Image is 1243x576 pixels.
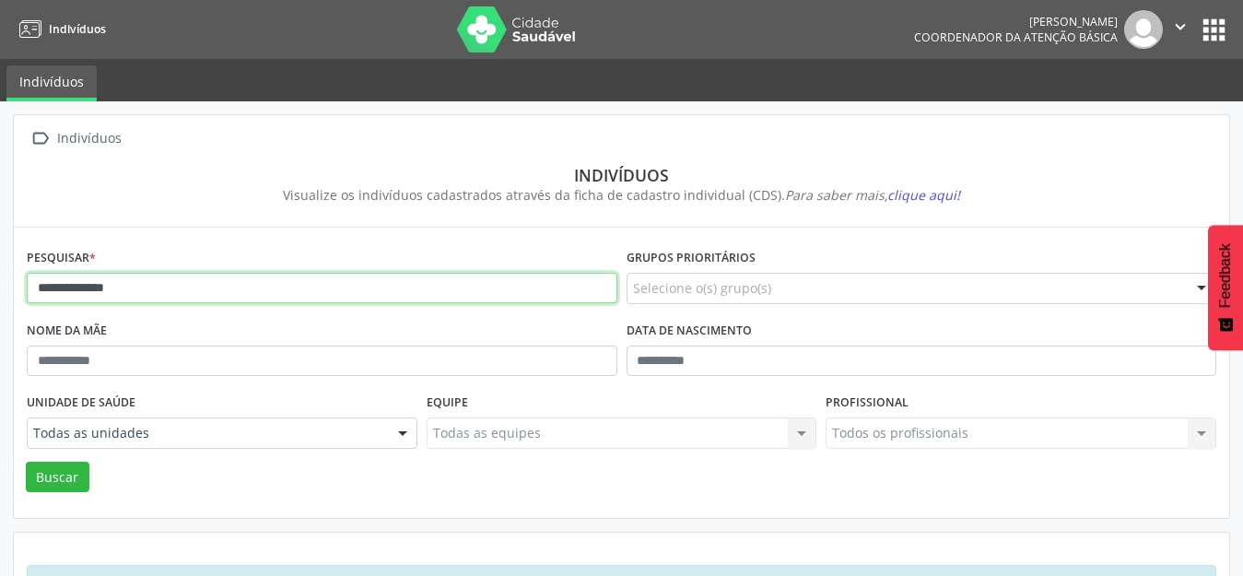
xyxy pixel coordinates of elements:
[627,317,752,346] label: Data de nascimento
[27,125,53,152] i: 
[1198,14,1230,46] button: apps
[887,186,960,204] span: clique aqui!
[1124,10,1163,49] img: img
[27,244,96,273] label: Pesquisar
[914,29,1118,45] span: Coordenador da Atenção Básica
[633,278,771,298] span: Selecione o(s) grupo(s)
[40,185,1203,205] div: Visualize os indivíduos cadastrados através da ficha de cadastro individual (CDS).
[27,125,124,152] a:  Indivíduos
[26,462,89,493] button: Buscar
[6,65,97,101] a: Indivíduos
[1163,10,1198,49] button: 
[49,21,106,37] span: Indivíduos
[40,165,1203,185] div: Indivíduos
[33,424,380,442] span: Todas as unidades
[785,186,960,204] i: Para saber mais,
[427,389,468,417] label: Equipe
[1217,243,1234,308] span: Feedback
[914,14,1118,29] div: [PERSON_NAME]
[53,125,124,152] div: Indivíduos
[27,389,135,417] label: Unidade de saúde
[1208,225,1243,350] button: Feedback - Mostrar pesquisa
[13,14,106,44] a: Indivíduos
[27,317,107,346] label: Nome da mãe
[826,389,909,417] label: Profissional
[1170,17,1190,37] i: 
[627,244,756,273] label: Grupos prioritários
